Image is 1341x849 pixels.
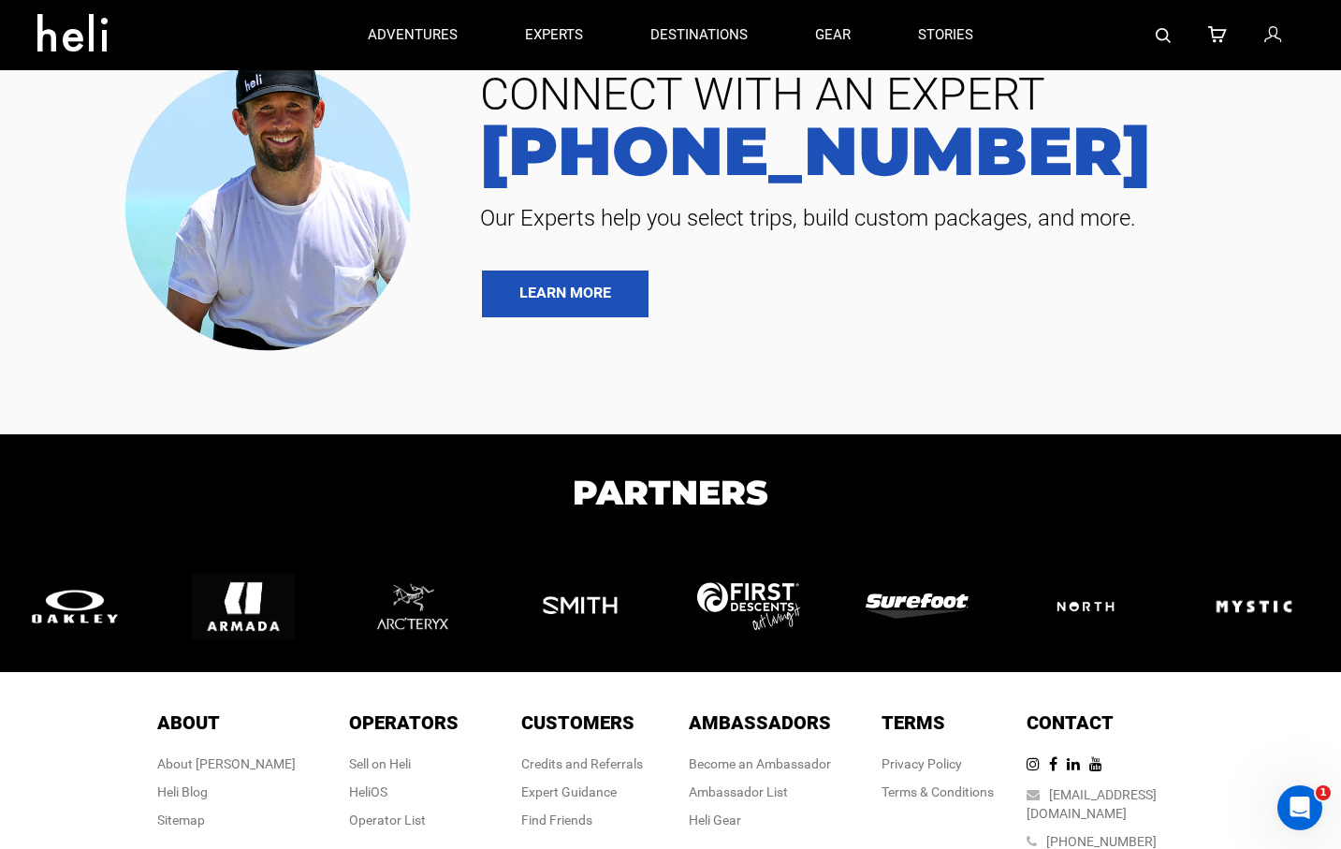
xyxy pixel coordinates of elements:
[689,756,831,771] a: Become an Ambassador
[482,271,649,317] a: LEARN MORE
[1203,555,1324,658] img: logo
[1046,834,1157,849] a: [PHONE_NUMBER]
[689,783,831,801] div: Ambassador List
[1027,711,1114,734] span: Contact
[360,553,482,660] img: logo
[110,29,438,359] img: contact our team
[529,555,650,658] img: logo
[1277,785,1322,830] iframe: Intercom live chat
[521,811,643,829] div: Find Friends
[689,812,741,827] a: Heli Gear
[521,711,634,734] span: Customers
[349,811,459,829] div: Operator List
[882,756,962,771] a: Privacy Policy
[697,582,819,630] img: logo
[466,72,1313,117] span: CONNECT WITH AN EXPERT
[192,555,313,658] img: logo
[157,754,296,773] div: About [PERSON_NAME]
[882,784,994,799] a: Terms & Conditions
[157,711,220,734] span: About
[525,25,583,45] p: experts
[1034,579,1156,634] img: logo
[521,784,617,799] a: Expert Guidance
[466,117,1313,184] a: [PHONE_NUMBER]
[23,586,145,627] img: logo
[157,784,208,799] a: Heli Blog
[349,711,459,734] span: Operators
[349,754,459,773] div: Sell on Heli
[866,593,987,619] img: logo
[882,711,945,734] span: Terms
[1316,785,1331,800] span: 1
[466,203,1313,233] span: Our Experts help you select trips, build custom packages, and more.
[349,784,387,799] a: HeliOS
[1156,28,1171,43] img: search-bar-icon.svg
[368,25,458,45] p: adventures
[650,25,748,45] p: destinations
[157,811,296,829] div: Sitemap
[521,756,643,771] a: Credits and Referrals
[1027,787,1157,821] a: [EMAIL_ADDRESS][DOMAIN_NAME]
[689,711,831,734] span: Ambassadors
